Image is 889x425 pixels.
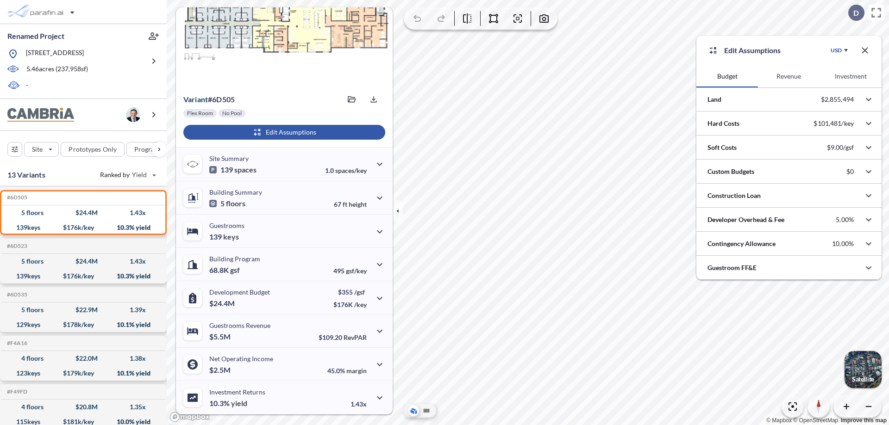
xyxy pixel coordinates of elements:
[69,145,117,154] p: Prototypes Only
[223,232,239,241] span: keys
[707,143,737,152] p: Soft Costs
[335,166,367,174] span: spaces/key
[26,48,84,60] p: [STREET_ADDRESS]
[766,417,792,424] a: Mapbox
[7,108,74,122] img: BrandImage
[325,166,367,174] p: 1.0
[707,95,721,104] p: Land
[707,215,784,224] p: Developer Overhead & Fee
[32,145,43,154] p: Site
[209,321,270,329] p: Guestrooms Revenue
[333,301,367,308] p: $176K
[5,291,27,298] h5: Click to copy the code
[333,288,367,296] p: $355
[209,355,273,363] p: Net Operating Income
[853,9,859,17] p: D
[351,400,367,408] p: 1.43x
[845,351,882,388] button: Switcher ImageSatellite
[346,267,367,275] span: gsf/key
[5,340,27,346] h5: Click to copy the code
[187,110,213,117] p: Flex Room
[234,165,257,174] span: spaces
[354,301,367,308] span: /key
[354,288,365,296] span: /gsf
[814,119,854,128] p: $101,481/key
[333,267,367,275] p: 495
[344,333,367,341] span: RevPAR
[209,388,265,396] p: Investment Returns
[231,399,247,408] span: yield
[346,367,367,375] span: margin
[183,95,208,104] span: Variant
[821,95,854,104] p: $2,855,494
[841,417,887,424] a: Improve this map
[209,154,249,162] p: Site Summary
[26,80,28,91] p: -
[209,232,239,241] p: 139
[169,412,210,422] a: Mapbox homepage
[846,167,854,176] p: $0
[209,165,257,174] p: 139
[707,191,761,200] p: Construction Loan
[343,200,347,208] span: ft
[222,110,242,117] p: No Pool
[831,47,842,54] div: USD
[707,119,739,128] p: Hard Costs
[126,142,176,157] button: Program
[421,405,432,416] button: Site Plan
[5,194,27,201] h5: Click to copy the code
[696,65,758,87] button: Budget
[5,388,27,395] h5: Click to copy the code
[334,200,367,208] p: 67
[319,333,367,341] p: $109.20
[93,167,162,182] button: Ranked by Yield
[7,169,45,180] p: 13 Variants
[226,199,245,208] span: floors
[852,376,874,383] p: Satellite
[5,243,27,249] h5: Click to copy the code
[836,216,854,224] p: 5.00%
[126,107,141,122] img: user logo
[7,31,64,41] p: Renamed Project
[24,142,59,157] button: Site
[209,399,247,408] p: 10.3%
[827,143,854,152] p: $9.00/gsf
[209,265,240,275] p: 68.8K
[845,351,882,388] img: Switcher Image
[209,255,260,263] p: Building Program
[707,167,754,176] p: Custom Budgets
[61,142,125,157] button: Prototypes Only
[209,222,244,229] p: Guestrooms
[209,299,236,308] p: $24.4M
[209,332,232,341] p: $5.5M
[820,65,882,87] button: Investment
[707,239,776,248] p: Contingency Allowance
[724,45,781,56] p: Edit Assumptions
[209,365,232,375] p: $2.5M
[183,125,385,140] button: Edit Assumptions
[209,288,270,296] p: Development Budget
[832,240,854,248] p: 10.00%
[209,199,245,208] p: 5
[327,367,367,375] p: 45.0%
[183,95,235,104] p: # 6d505
[758,65,820,87] button: Revenue
[707,263,757,272] p: Guestroom FF&E
[26,64,88,74] p: 5.46 acres ( 237,958 sf)
[793,417,838,424] a: OpenStreetMap
[134,145,160,154] p: Program
[209,188,262,196] p: Building Summary
[132,170,147,179] span: Yield
[408,405,419,416] button: Aerial View
[230,265,240,275] span: gsf
[349,200,367,208] span: height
